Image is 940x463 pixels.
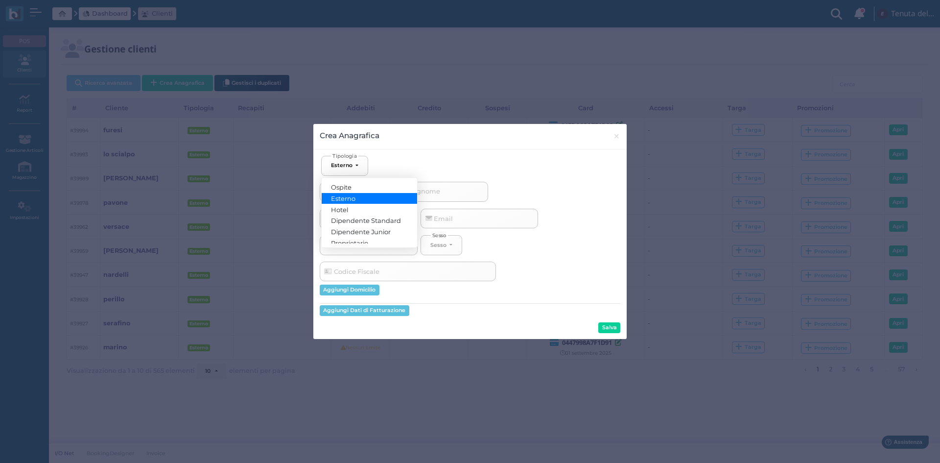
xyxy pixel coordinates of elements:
[598,322,620,333] button: Salva
[323,268,379,276] div: Codice Fiscale
[320,235,418,255] input: Data di nascita
[431,231,448,239] span: Sesso
[331,239,368,246] span: Proprietario
[331,205,348,213] span: Hotel
[320,182,402,201] input: Nome
[320,285,379,295] button: Aggiungi Domicilio
[613,130,620,143] span: ×
[321,156,368,176] button: Esterno
[407,186,442,198] span: Cognome
[320,305,409,316] button: Aggiungi Dati di Fatturazione
[320,209,349,229] button: Select phone number prefix
[320,130,379,141] h4: Crea Anagrafica
[405,182,488,201] input: Cognome
[29,8,65,15] span: Assistenza
[331,227,391,235] span: Dipendente Junior
[320,262,496,281] input: Codice Fiscale
[430,242,446,248] div: Sesso
[331,183,352,191] span: Ospite
[331,152,358,159] span: Tipologia
[331,162,352,169] div: Esterno
[331,217,401,224] span: Dipendente Standard
[331,194,355,202] span: Esterno
[421,235,462,255] button: Sesso
[421,209,538,228] input: Email
[424,215,453,223] div: Email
